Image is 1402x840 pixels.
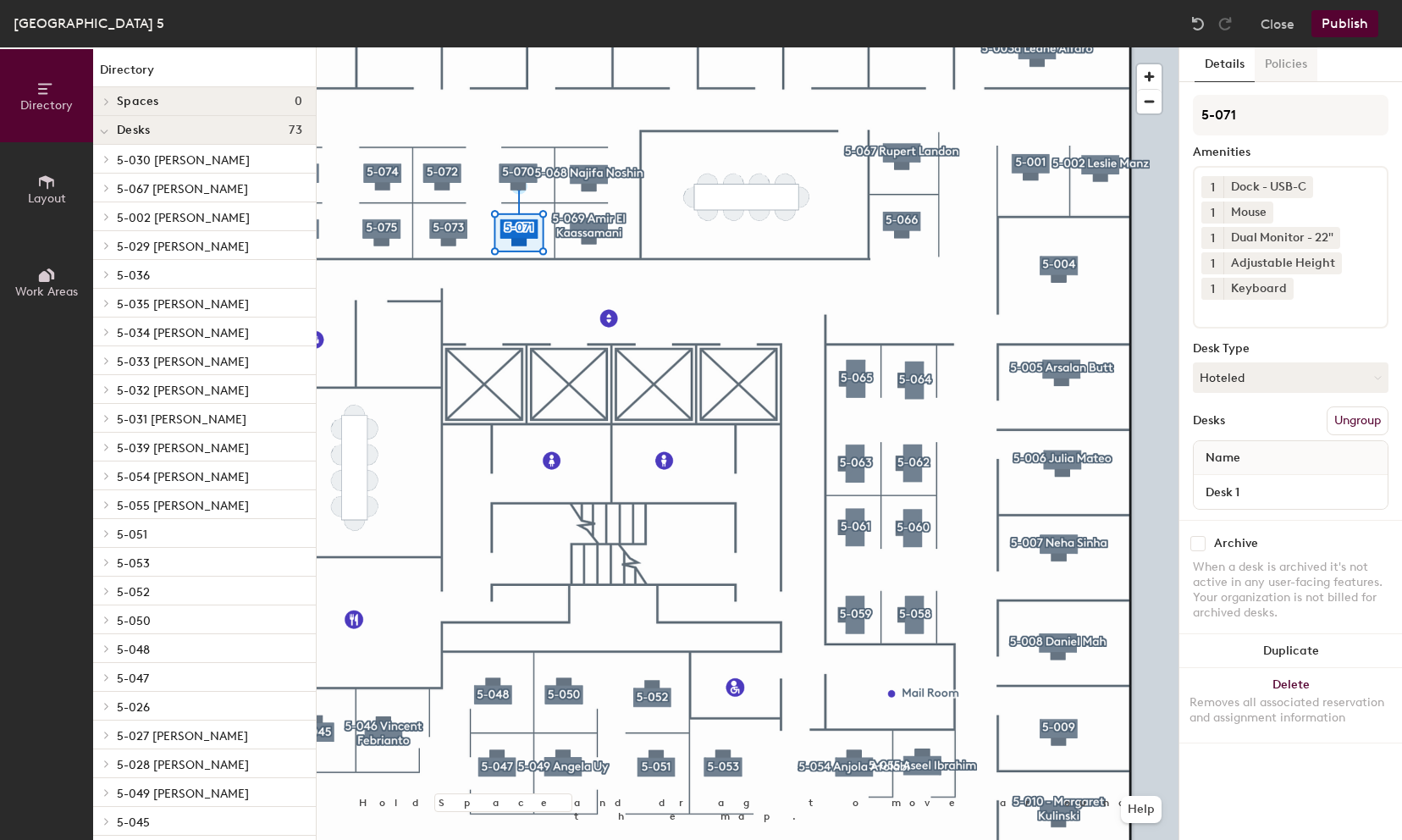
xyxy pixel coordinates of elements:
[1195,47,1255,82] button: Details
[117,326,249,340] span: 5-034 [PERSON_NAME]
[117,815,150,830] span: 5-045
[1201,176,1223,198] button: 1
[117,268,150,283] span: 5-036
[117,124,150,137] span: Desks
[1211,280,1215,298] span: 1
[1261,10,1294,37] button: Close
[1223,202,1273,224] div: Mouse
[14,13,164,34] div: [GEOGRAPHIC_DATA] 5
[117,355,249,369] span: 5-033 [PERSON_NAME]
[117,384,249,398] span: 5-032 [PERSON_NAME]
[1197,443,1249,473] span: Name
[117,528,147,542] span: 5-051
[117,153,250,168] span: 5-030 [PERSON_NAME]
[1223,278,1294,300] div: Keyboard
[117,441,249,456] span: 5-039 [PERSON_NAME]
[117,643,150,657] span: 5-048
[1223,227,1340,249] div: Dual Monitor - 22"
[1193,414,1225,428] div: Desks
[1214,537,1258,550] div: Archive
[1211,179,1215,196] span: 1
[117,211,250,225] span: 5-002 [PERSON_NAME]
[1201,227,1223,249] button: 1
[1255,47,1317,82] button: Policies
[1223,176,1313,198] div: Dock - USB-C
[117,700,150,715] span: 5-026
[1211,204,1215,222] span: 1
[117,470,249,484] span: 5-054 [PERSON_NAME]
[1201,202,1223,224] button: 1
[117,671,149,686] span: 5-047
[289,124,302,137] span: 73
[1223,252,1342,274] div: Adjustable Height
[117,297,249,312] span: 5-035 [PERSON_NAME]
[117,787,249,801] span: 5-049 [PERSON_NAME]
[117,556,150,571] span: 5-053
[93,61,316,87] h1: Directory
[1193,342,1388,356] div: Desk Type
[117,758,249,772] span: 5-028 [PERSON_NAME]
[28,191,66,206] span: Layout
[1327,406,1388,435] button: Ungroup
[15,285,78,299] span: Work Areas
[1179,668,1402,743] button: DeleteRemoves all associated reservation and assignment information
[1121,796,1162,823] button: Help
[1217,15,1234,32] img: Redo
[117,240,249,254] span: 5-029 [PERSON_NAME]
[20,98,73,113] span: Directory
[1211,229,1215,247] span: 1
[117,412,246,427] span: 5-031 [PERSON_NAME]
[117,729,248,743] span: 5-027 [PERSON_NAME]
[1193,362,1388,393] button: Hoteled
[117,614,151,628] span: 5-050
[1197,480,1384,504] input: Unnamed desk
[117,182,248,196] span: 5-067 [PERSON_NAME]
[1201,278,1223,300] button: 1
[1189,15,1206,32] img: Undo
[1311,10,1378,37] button: Publish
[1193,146,1388,159] div: Amenities
[1201,252,1223,274] button: 1
[295,95,302,108] span: 0
[117,585,150,600] span: 5-052
[1179,634,1402,668] button: Duplicate
[1189,695,1392,726] div: Removes all associated reservation and assignment information
[1211,255,1215,273] span: 1
[117,499,249,513] span: 5-055 [PERSON_NAME]
[1193,560,1388,621] div: When a desk is archived it's not active in any user-facing features. Your organization is not bil...
[117,95,159,108] span: Spaces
